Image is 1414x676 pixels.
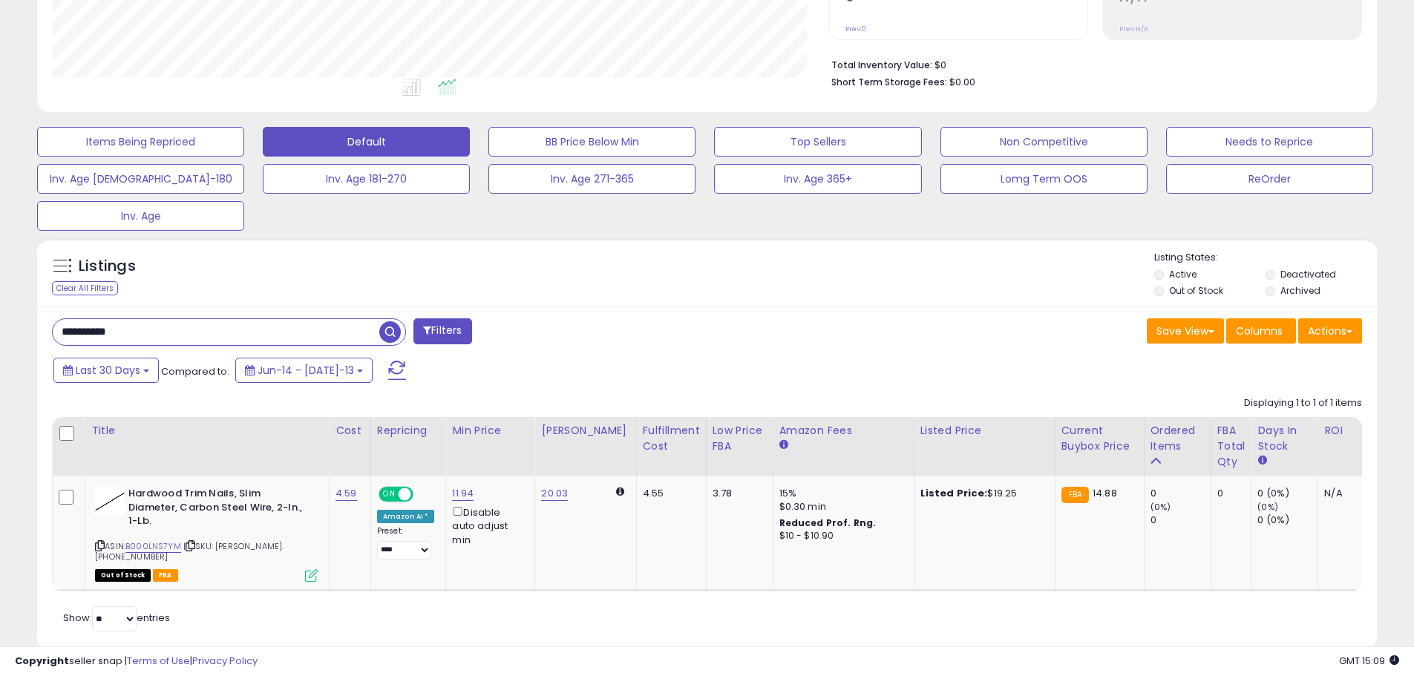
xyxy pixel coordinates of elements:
a: 4.59 [336,486,357,501]
button: Save View [1147,318,1224,344]
b: Total Inventory Value: [831,59,932,71]
div: Ordered Items [1150,423,1205,454]
button: Columns [1226,318,1296,344]
button: Jun-14 - [DATE]-13 [235,358,373,383]
small: (0%) [1257,501,1278,513]
div: Min Price [452,423,528,439]
b: Short Term Storage Fees: [831,76,947,88]
button: Inv. Age 181-270 [263,164,470,194]
span: 2025-08-13 15:09 GMT [1339,654,1399,668]
button: Actions [1298,318,1362,344]
div: ROI [1324,423,1378,439]
button: Inv. Age [37,201,244,231]
label: Active [1169,268,1197,280]
a: Terms of Use [127,654,190,668]
div: Displaying 1 to 1 of 1 items [1244,396,1362,410]
li: $0 [831,55,1351,73]
span: ON [380,488,399,501]
button: Non Competitive [940,127,1148,157]
div: $10 - $10.90 [779,530,903,542]
span: $0.00 [949,75,975,89]
div: Title [91,423,323,439]
small: Amazon Fees. [779,439,788,452]
a: 20.03 [541,486,568,501]
div: 15% [779,487,903,500]
button: BB Price Below Min [488,127,695,157]
div: ASIN: [95,487,318,580]
h5: Listings [79,256,136,277]
div: Disable auto adjust min [452,504,523,547]
small: Prev: 0 [845,24,866,33]
div: Days In Stock [1257,423,1312,454]
span: Columns [1236,324,1283,338]
span: Jun-14 - [DATE]-13 [258,363,354,378]
div: Amazon AI * [377,510,435,523]
small: Prev: N/A [1119,24,1148,33]
div: $0.30 min [779,500,903,513]
span: OFF [411,488,435,501]
label: Deactivated [1280,268,1336,280]
small: FBA [1061,487,1089,503]
small: Days In Stock. [1257,454,1266,467]
div: Repricing [377,423,440,439]
span: Last 30 Days [76,363,140,378]
div: Fulfillment Cost [643,423,700,454]
img: 21hUbGrrKbL._SL40_.jpg [95,487,125,516]
div: 0 (0%) [1257,513,1318,527]
b: Reduced Prof. Rng. [779,516,877,529]
div: $19.25 [920,487,1044,500]
b: Listed Price: [920,486,988,500]
span: Show: entries [63,611,170,625]
div: Current Buybox Price [1061,423,1138,454]
span: All listings that are currently out of stock and unavailable for purchase on Amazon [95,569,151,582]
button: Inv. Age [DEMOGRAPHIC_DATA]-180 [37,164,244,194]
small: (0%) [1150,501,1171,513]
b: Hardwood Trim Nails, Slim Diameter, Carbon Steel Wire, 2-In., 1-Lb. [128,487,309,532]
span: Compared to: [161,364,229,378]
span: | SKU: [PERSON_NAME].[PHONE_NUMBER] [95,540,284,562]
button: Filters [413,318,471,344]
button: Top Sellers [714,127,921,157]
button: Last 30 Days [53,358,159,383]
div: 0 (0%) [1257,487,1318,500]
button: Inv. Age 365+ [714,164,921,194]
div: 0 [1150,487,1211,500]
span: FBA [153,569,178,582]
p: Listing States: [1154,251,1377,265]
div: Low Price FBA [713,423,767,454]
div: Cost [336,423,364,439]
div: N/A [1324,487,1373,500]
label: Out of Stock [1169,284,1223,297]
button: Inv. Age 271-365 [488,164,695,194]
button: Items Being Repriced [37,127,244,157]
div: Listed Price [920,423,1049,439]
div: Amazon Fees [779,423,908,439]
strong: Copyright [15,654,69,668]
button: ReOrder [1166,164,1373,194]
a: B000LNS7YM [125,540,181,553]
span: 14.88 [1093,486,1117,500]
button: Needs to Reprice [1166,127,1373,157]
div: FBA Total Qty [1217,423,1246,470]
div: 0 [1150,513,1211,527]
a: Privacy Policy [192,654,258,668]
button: Lomg Term OOS [940,164,1148,194]
div: 0 [1217,487,1240,500]
div: seller snap | | [15,654,258,669]
div: 3.78 [713,487,762,500]
div: [PERSON_NAME] [541,423,629,439]
label: Archived [1280,284,1320,297]
div: Preset: [377,526,435,559]
div: Clear All Filters [52,281,118,295]
button: Default [263,127,470,157]
a: 11.94 [452,486,474,501]
div: 4.55 [643,487,695,500]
